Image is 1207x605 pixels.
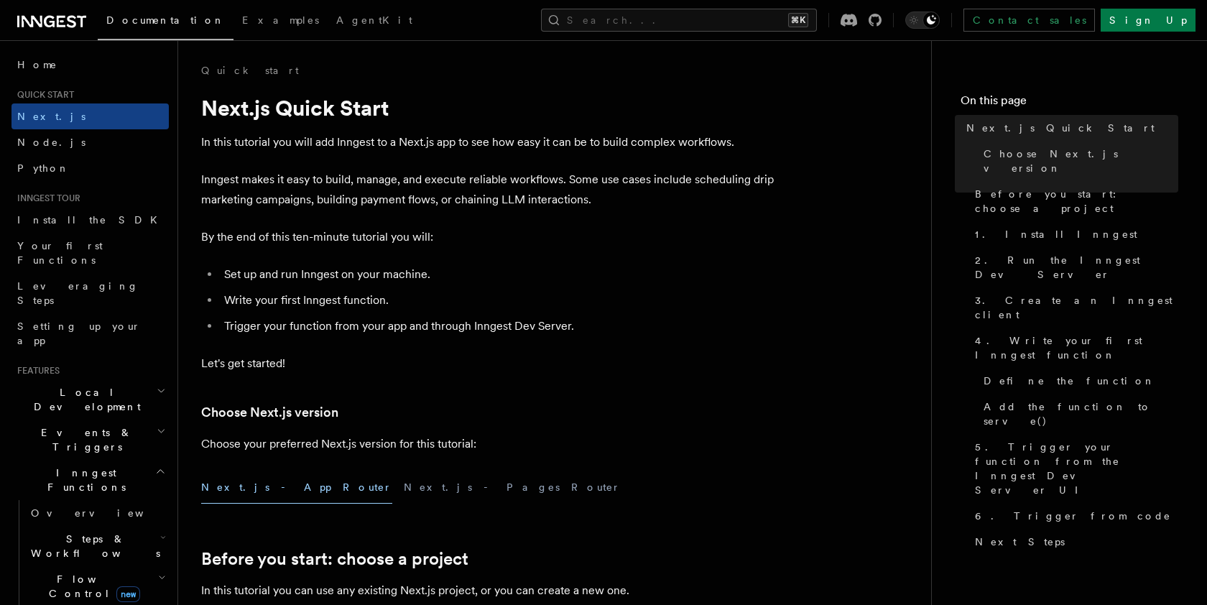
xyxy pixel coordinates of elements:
[11,273,169,313] a: Leveraging Steps
[11,207,169,233] a: Install the SDK
[11,233,169,273] a: Your first Functions
[17,280,139,306] span: Leveraging Steps
[975,253,1178,282] span: 2. Run the Inngest Dev Server
[969,529,1178,555] a: Next Steps
[978,141,1178,181] a: Choose Next.js version
[98,4,233,40] a: Documentation
[201,170,776,210] p: Inngest makes it easy to build, manage, and execute reliable workflows. Some use cases include sc...
[17,111,85,122] span: Next.js
[963,9,1095,32] a: Contact sales
[201,581,776,601] p: In this tutorial you can use any existing Next.js project, or you can create a new one.
[17,57,57,72] span: Home
[220,290,776,310] li: Write your first Inngest function.
[975,440,1178,497] span: 5. Trigger your function from the Inngest Dev Server UI
[969,247,1178,287] a: 2. Run the Inngest Dev Server
[978,394,1178,434] a: Add the function to serve()
[201,132,776,152] p: In this tutorial you will add Inngest to a Next.js app to see how easy it can be to build complex...
[25,526,169,566] button: Steps & Workflows
[541,9,817,32] button: Search...⌘K
[11,420,169,460] button: Events & Triggers
[978,368,1178,394] a: Define the function
[1101,9,1196,32] a: Sign Up
[201,402,338,422] a: Choose Next.js version
[11,103,169,129] a: Next.js
[969,287,1178,328] a: 3. Create an Inngest client
[201,227,776,247] p: By the end of this ten-minute tutorial you will:
[233,4,328,39] a: Examples
[975,535,1065,549] span: Next Steps
[201,354,776,374] p: Let's get started!
[969,181,1178,221] a: Before you start: choose a project
[11,425,157,454] span: Events & Triggers
[201,471,392,504] button: Next.js - App Router
[201,549,468,569] a: Before you start: choose a project
[242,14,319,26] span: Examples
[31,507,179,519] span: Overview
[969,328,1178,368] a: 4. Write your first Inngest function
[11,193,80,204] span: Inngest tour
[984,374,1155,388] span: Define the function
[201,434,776,454] p: Choose your preferred Next.js version for this tutorial:
[11,129,169,155] a: Node.js
[11,460,169,500] button: Inngest Functions
[11,379,169,420] button: Local Development
[975,227,1137,241] span: 1. Install Inngest
[404,471,621,504] button: Next.js - Pages Router
[17,137,85,148] span: Node.js
[969,434,1178,503] a: 5. Trigger your function from the Inngest Dev Server UI
[17,162,70,174] span: Python
[17,240,103,266] span: Your first Functions
[969,503,1178,529] a: 6. Trigger from code
[17,214,166,226] span: Install the SDK
[969,221,1178,247] a: 1. Install Inngest
[975,509,1171,523] span: 6. Trigger from code
[116,586,140,602] span: new
[11,385,157,414] span: Local Development
[984,400,1178,428] span: Add the function to serve()
[11,466,155,494] span: Inngest Functions
[106,14,225,26] span: Documentation
[975,293,1178,322] span: 3. Create an Inngest client
[961,92,1178,115] h4: On this page
[220,316,776,336] li: Trigger your function from your app and through Inngest Dev Server.
[11,313,169,354] a: Setting up your app
[25,532,160,560] span: Steps & Workflows
[966,121,1155,135] span: Next.js Quick Start
[11,365,60,377] span: Features
[25,500,169,526] a: Overview
[905,11,940,29] button: Toggle dark mode
[975,187,1178,216] span: Before you start: choose a project
[328,4,421,39] a: AgentKit
[788,13,808,27] kbd: ⌘K
[336,14,412,26] span: AgentKit
[201,95,776,121] h1: Next.js Quick Start
[220,264,776,285] li: Set up and run Inngest on your machine.
[11,52,169,78] a: Home
[201,63,299,78] a: Quick start
[975,333,1178,362] span: 4. Write your first Inngest function
[984,147,1178,175] span: Choose Next.js version
[11,155,169,181] a: Python
[17,320,141,346] span: Setting up your app
[25,572,158,601] span: Flow Control
[961,115,1178,141] a: Next.js Quick Start
[11,89,74,101] span: Quick start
